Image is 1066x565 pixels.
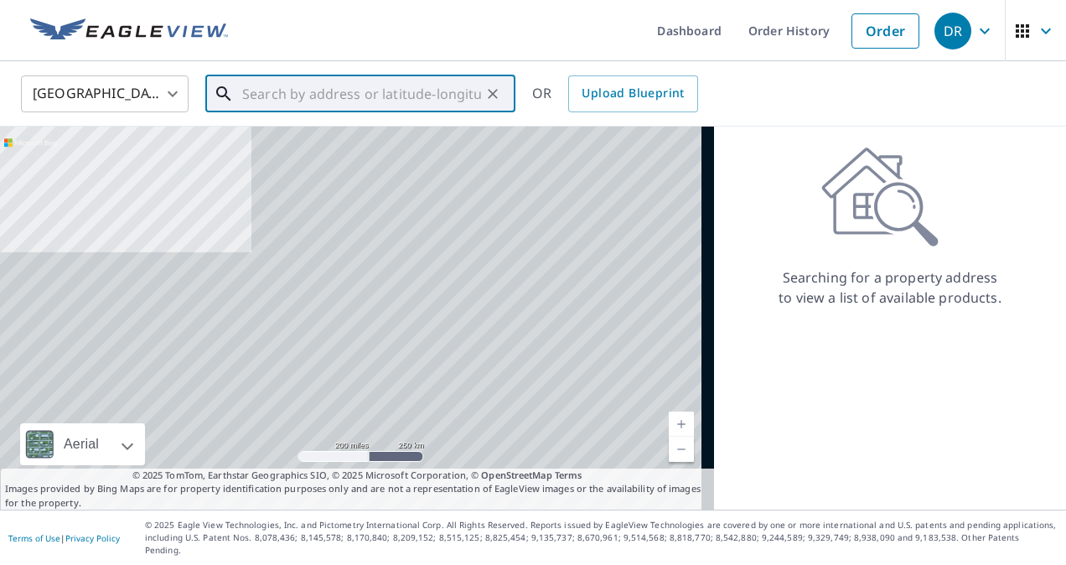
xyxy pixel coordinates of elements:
div: [GEOGRAPHIC_DATA] [21,70,189,117]
span: © 2025 TomTom, Earthstar Geographics SIO, © 2025 Microsoft Corporation, © [132,469,582,483]
a: Terms [555,469,582,481]
p: © 2025 Eagle View Technologies, Inc. and Pictometry International Corp. All Rights Reserved. Repo... [145,519,1058,557]
p: Searching for a property address to view a list of available products. [778,267,1002,308]
div: Aerial [59,423,104,465]
span: Upload Blueprint [582,83,684,104]
a: Privacy Policy [65,532,120,544]
div: OR [532,75,698,112]
button: Clear [481,82,505,106]
input: Search by address or latitude-longitude [242,70,481,117]
a: OpenStreetMap [481,469,551,481]
p: | [8,533,120,543]
a: Current Level 5, Zoom Out [669,437,694,462]
a: Order [851,13,919,49]
a: Upload Blueprint [568,75,697,112]
img: EV Logo [30,18,228,44]
a: Current Level 5, Zoom In [669,412,694,437]
a: Terms of Use [8,532,60,544]
div: DR [934,13,971,49]
div: Aerial [20,423,145,465]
